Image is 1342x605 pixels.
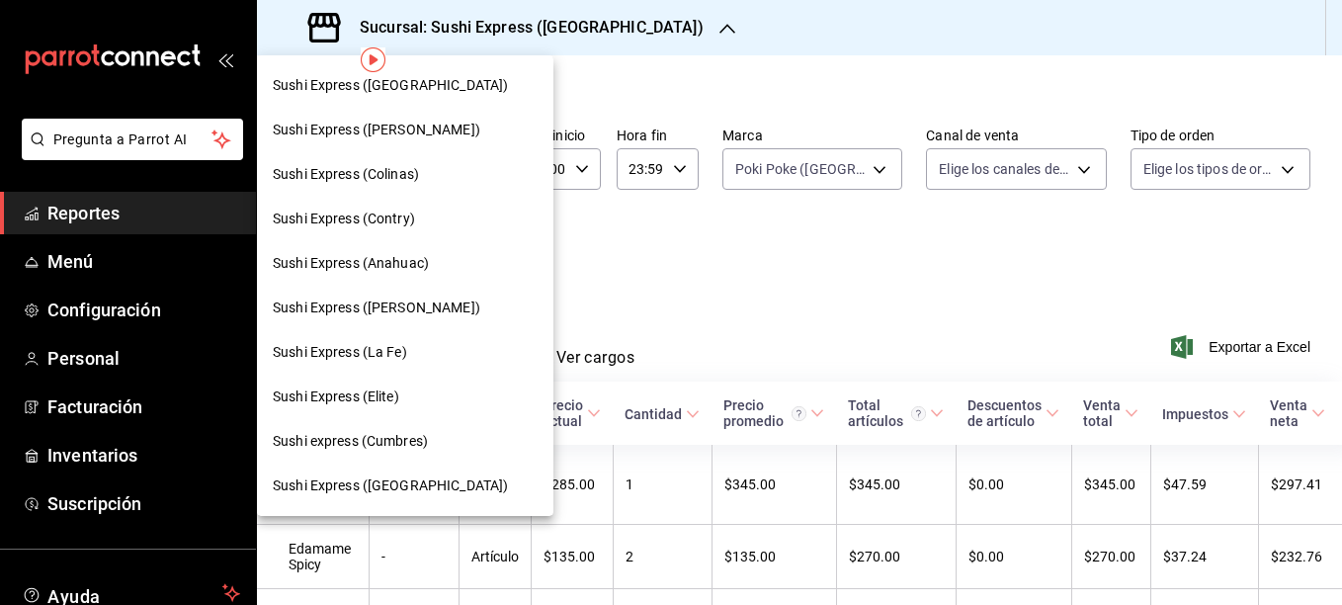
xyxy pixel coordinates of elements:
[257,63,553,108] div: Sushi Express ([GEOGRAPHIC_DATA])
[273,75,508,96] span: Sushi Express ([GEOGRAPHIC_DATA])
[273,164,419,185] span: Sushi Express (Colinas)
[273,475,508,496] span: Sushi Express ([GEOGRAPHIC_DATA])
[273,342,407,363] span: Sushi Express (La Fe)
[257,197,553,241] div: Sushi Express (Contry)
[361,47,385,72] img: Tooltip marker
[257,286,553,330] div: Sushi Express ([PERSON_NAME])
[273,298,480,318] span: Sushi Express ([PERSON_NAME])
[273,431,428,452] span: Sushi express (Cumbres)
[257,108,553,152] div: Sushi Express ([PERSON_NAME])
[273,209,415,229] span: Sushi Express (Contry)
[257,330,553,375] div: Sushi Express (La Fe)
[273,253,429,274] span: Sushi Express (Anahuac)
[257,152,553,197] div: Sushi Express (Colinas)
[273,120,480,140] span: Sushi Express ([PERSON_NAME])
[257,241,553,286] div: Sushi Express (Anahuac)
[273,387,399,407] span: Sushi Express (Elite)
[257,464,553,508] div: Sushi Express ([GEOGRAPHIC_DATA])
[257,375,553,419] div: Sushi Express (Elite)
[257,419,553,464] div: Sushi express (Cumbres)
